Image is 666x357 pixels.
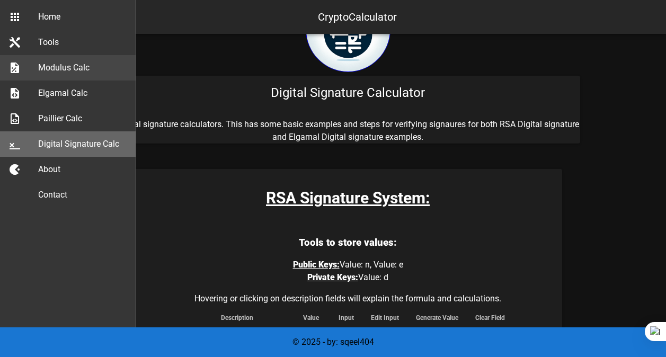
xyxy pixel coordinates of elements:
[182,235,513,250] h3: Tools to store values:
[339,314,354,322] span: Input
[416,314,458,322] span: Generate Value
[303,314,319,322] span: Value
[182,258,513,284] p: Value: n, Value: e Value: d
[116,76,580,110] div: Digital Signature Calculator
[38,12,127,22] div: Home
[182,292,513,305] caption: Hovering or clicking on description fields will explain the formula and calculations.
[330,305,362,331] th: Input
[38,190,127,200] div: Contact
[182,305,291,331] th: Description
[306,64,390,74] a: home
[362,305,407,331] th: Edit Input
[38,63,127,73] div: Modulus Calc
[291,305,330,331] th: Value
[38,37,127,47] div: Tools
[318,9,397,25] div: CryptoCalculator
[116,118,580,144] p: Digital signature calculators. This has some basic examples and steps for verifying signaures for...
[467,305,513,331] th: Clear Field
[407,305,467,331] th: Generate Value
[38,113,127,123] div: Paillier Calc
[221,314,253,322] span: Description
[293,260,340,270] span: Public Keys:
[38,88,127,98] div: Elgamal Calc
[134,186,562,210] h3: RSA Signature System:
[38,139,127,149] div: Digital Signature Calc
[307,272,358,282] span: Private Keys:
[371,314,399,322] span: Edit Input
[475,314,505,322] span: Clear Field
[38,164,127,174] div: About
[292,337,374,347] span: © 2025 - by: sqeel404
